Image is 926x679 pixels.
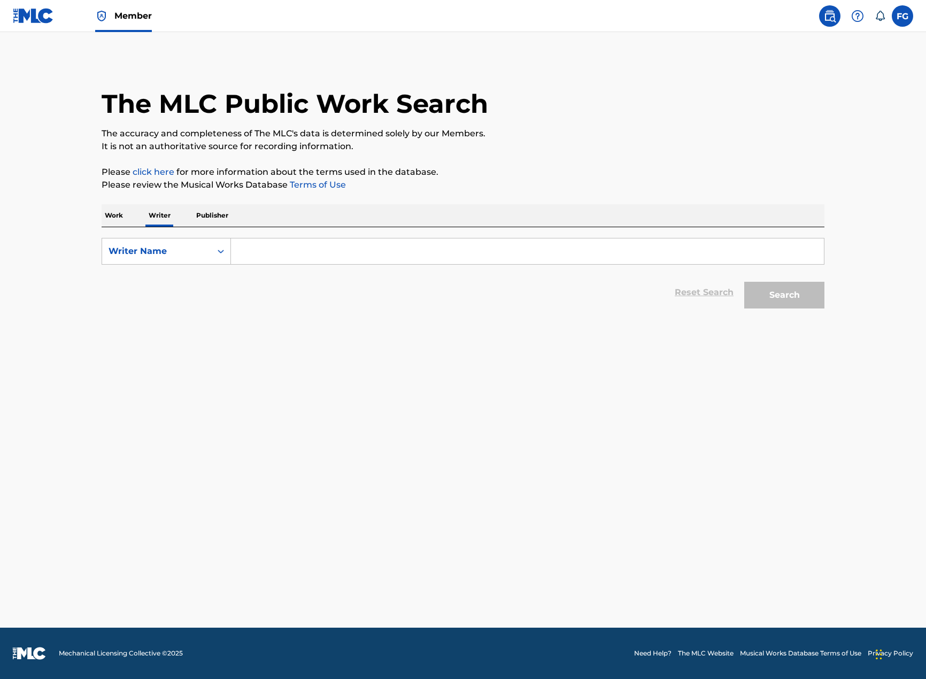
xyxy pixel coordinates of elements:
span: Member [114,10,152,22]
img: MLC Logo [13,8,54,24]
a: Privacy Policy [868,649,913,658]
h1: The MLC Public Work Search [102,88,488,120]
a: click here [133,167,174,177]
iframe: Chat Widget [873,628,926,679]
span: Mechanical Licensing Collective © 2025 [59,649,183,658]
p: Please for more information about the terms used in the database. [102,166,824,179]
a: Public Search [819,5,840,27]
div: Виджет чата [873,628,926,679]
div: User Menu [892,5,913,27]
p: Work [102,204,126,227]
div: Help [847,5,868,27]
img: search [823,10,836,22]
p: Please review the Musical Works Database [102,179,824,191]
a: Terms of Use [288,180,346,190]
div: Notifications [875,11,885,21]
a: Musical Works Database Terms of Use [740,649,861,658]
div: Перетащить [876,638,882,670]
p: The accuracy and completeness of The MLC's data is determined solely by our Members. [102,127,824,140]
img: Top Rightsholder [95,10,108,22]
img: logo [13,647,46,660]
form: Search Form [102,238,824,314]
a: The MLC Website [678,649,734,658]
p: It is not an authoritative source for recording information. [102,140,824,153]
img: help [851,10,864,22]
a: Need Help? [634,649,672,658]
div: Writer Name [109,245,205,258]
p: Writer [145,204,174,227]
p: Publisher [193,204,231,227]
